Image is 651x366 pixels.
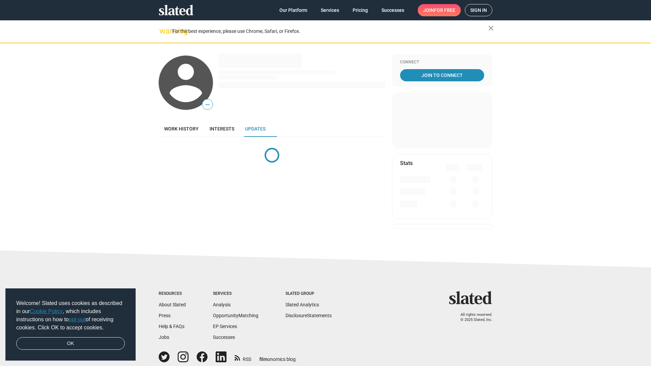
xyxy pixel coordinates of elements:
a: Join To Connect [400,69,484,81]
mat-icon: warning [159,27,167,35]
span: Updates [245,126,265,131]
span: — [202,100,213,109]
a: About Slated [159,302,186,307]
span: Successes [381,4,404,16]
a: Joinfor free [418,4,461,16]
span: Our Platform [279,4,307,16]
a: RSS [235,352,251,363]
div: Connect [400,60,484,65]
a: dismiss cookie message [16,337,125,350]
span: for free [434,4,455,16]
div: Resources [159,291,186,297]
span: Welcome! Slated uses cookies as described in our , which includes instructions on how to of recei... [16,299,125,332]
div: Services [213,291,258,297]
a: Successes [213,334,235,340]
span: Sign in [470,4,487,16]
a: Analysis [213,302,231,307]
a: EP Services [213,324,237,329]
div: cookieconsent [5,288,136,361]
a: Sign in [465,4,492,16]
span: Join [423,4,455,16]
a: Help & FAQs [159,324,184,329]
span: Interests [210,126,234,131]
a: Slated Analytics [285,302,319,307]
span: Services [321,4,339,16]
a: Services [315,4,344,16]
a: Jobs [159,334,169,340]
a: Successes [376,4,410,16]
a: Cookie Policy [30,308,63,314]
a: Work history [159,121,204,137]
div: For the best experience, please use Chrome, Safari, or Firefox. [172,27,488,36]
span: Pricing [353,4,368,16]
div: Slated Group [285,291,332,297]
mat-icon: close [487,24,495,32]
a: Pricing [347,4,373,16]
a: Updates [240,121,271,137]
a: DisclosureStatements [285,313,332,318]
a: Our Platform [274,4,313,16]
span: film [259,357,268,362]
a: opt-out [69,317,86,322]
a: filmonomics blog [259,351,296,363]
mat-card-title: Stats [400,160,413,167]
p: All rights reserved. © 2025 Slated, Inc. [453,312,492,322]
a: Interests [204,121,240,137]
a: Press [159,313,171,318]
a: OpportunityMatching [213,313,258,318]
span: Join To Connect [401,69,483,81]
span: Work history [164,126,199,131]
